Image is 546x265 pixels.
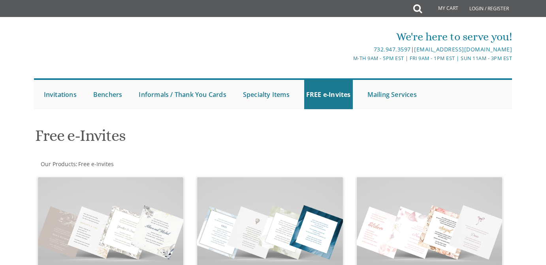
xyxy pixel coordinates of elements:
[78,160,114,168] span: Free e-Invites
[34,160,273,168] div: :
[137,80,228,109] a: Informals / Thank You Cards
[304,80,353,109] a: FREE e-Invites
[241,80,292,109] a: Specialty Items
[40,160,76,168] a: Our Products
[421,1,464,17] a: My Cart
[35,127,348,150] h1: Free e-Invites
[194,45,512,54] div: |
[77,160,114,168] a: Free e-Invites
[365,80,419,109] a: Mailing Services
[414,45,512,53] a: [EMAIL_ADDRESS][DOMAIN_NAME]
[374,45,411,53] a: 732.947.3597
[91,80,124,109] a: Benchers
[42,80,79,109] a: Invitations
[194,29,512,45] div: We're here to serve you!
[194,54,512,62] div: M-Th 9am - 5pm EST | Fri 9am - 1pm EST | Sun 11am - 3pm EST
